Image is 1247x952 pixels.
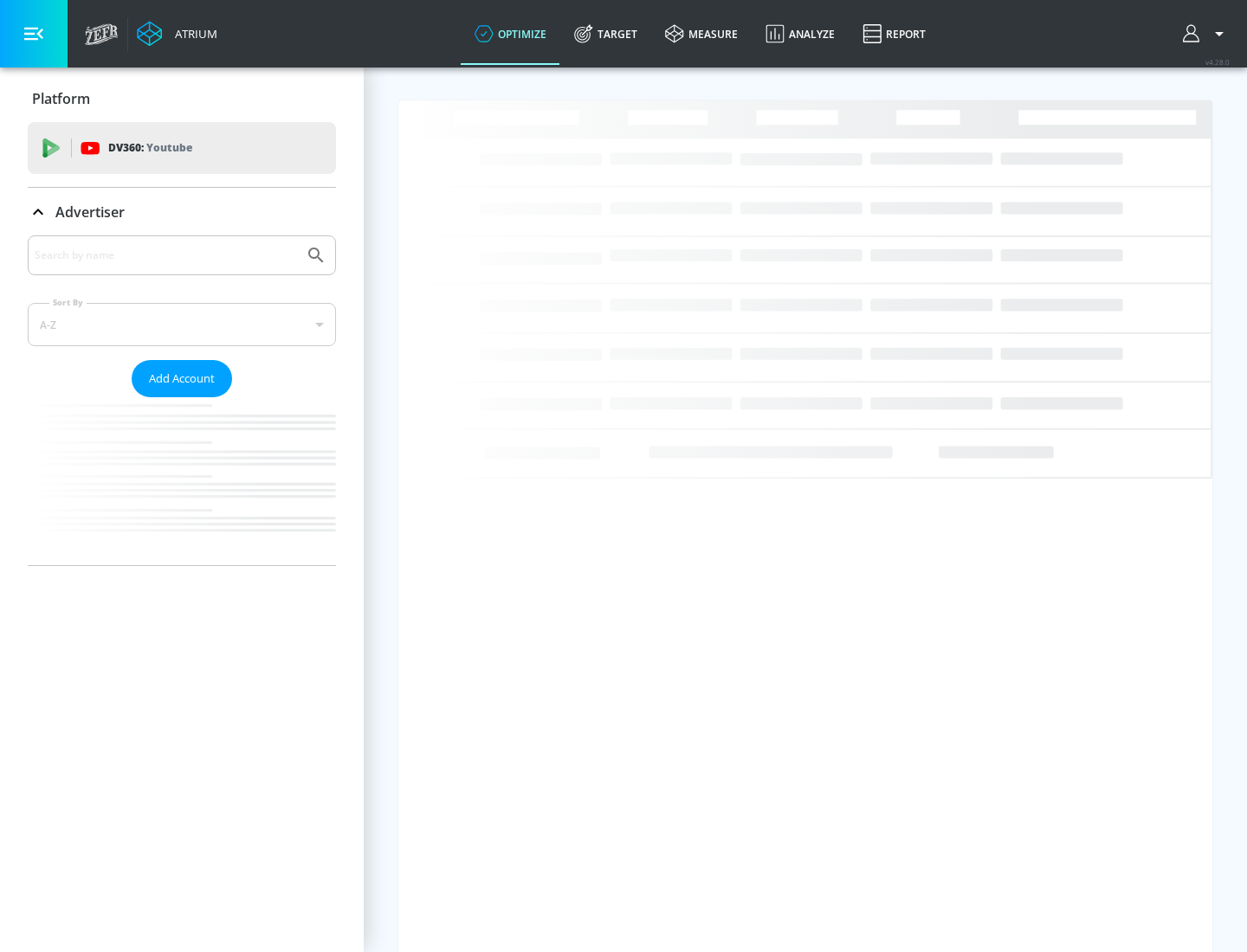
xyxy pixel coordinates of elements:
[560,3,651,65] a: Target
[149,369,215,389] span: Add Account
[108,138,192,158] p: DV360:
[132,360,232,397] button: Add Account
[28,122,336,174] div: DV360: Youtube
[35,244,297,267] input: Search by name
[137,21,217,47] a: Atrium
[849,3,940,65] a: Report
[28,235,336,565] div: Advertiser
[28,188,336,236] div: Advertiser
[28,303,336,346] div: A-Z
[28,74,336,123] div: Platform
[28,397,336,565] nav: list of Advertiser
[168,26,217,42] div: Atrium
[146,138,192,157] p: Youtube
[49,297,87,308] label: Sort By
[55,203,125,222] p: Advertiser
[651,3,752,65] a: measure
[32,89,90,108] p: Platform
[752,3,849,65] a: Analyze
[1205,57,1230,67] span: v 4.28.0
[461,3,560,65] a: optimize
